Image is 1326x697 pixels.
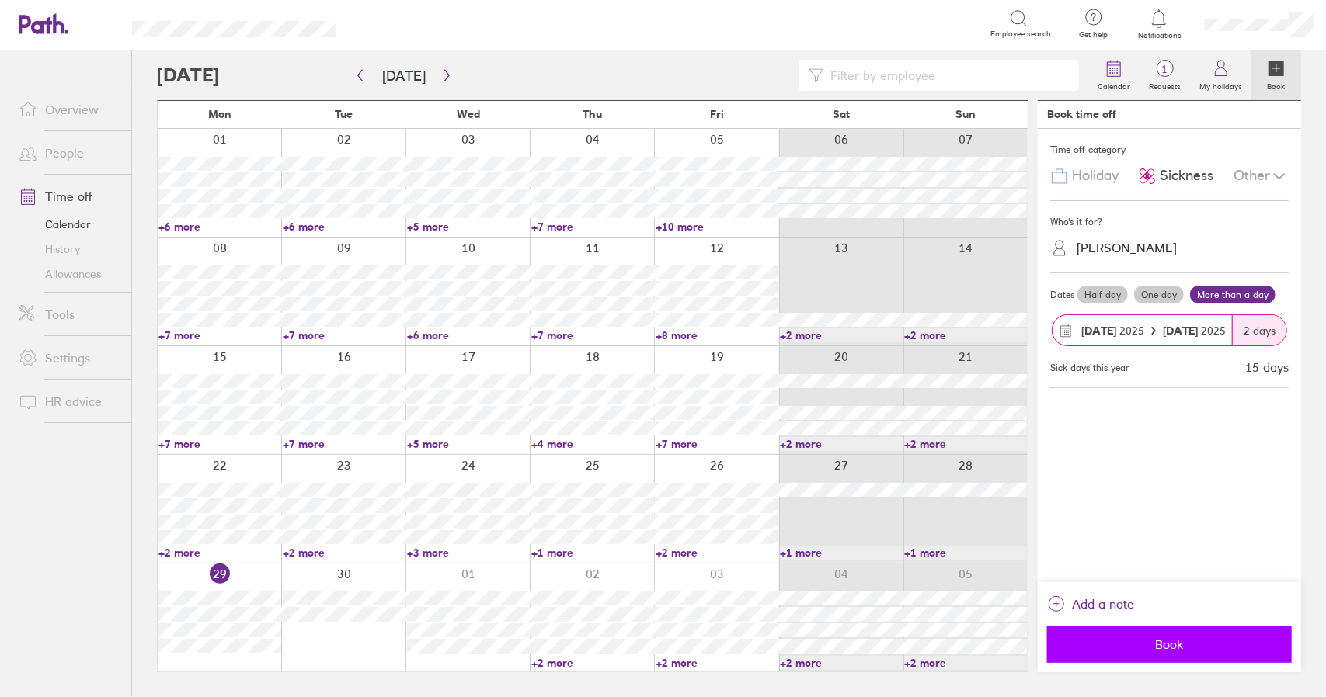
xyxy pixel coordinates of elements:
[457,108,480,120] span: Wed
[531,328,654,342] a: +7 more
[1088,78,1140,92] label: Calendar
[283,546,405,560] a: +2 more
[283,437,405,451] a: +7 more
[833,108,850,120] span: Sat
[656,220,778,234] a: +10 more
[656,656,778,670] a: +2 more
[1072,168,1119,184] span: Holiday
[407,437,530,451] a: +5 more
[824,61,1070,90] input: Filter by employee
[6,137,131,168] a: People
[6,299,131,330] a: Tools
[656,328,778,342] a: +8 more
[1140,78,1190,92] label: Requests
[1050,362,1129,373] div: Sick days this year
[780,328,903,342] a: +2 more
[1077,241,1177,255] div: [PERSON_NAME]
[1077,286,1128,304] label: Half day
[1134,8,1185,40] a: Notifications
[407,546,530,560] a: +3 more
[904,328,1027,342] a: +2 more
[904,656,1027,670] a: +2 more
[1058,637,1281,651] span: Book
[1088,50,1140,100] a: Calendar
[6,94,131,125] a: Overview
[6,212,131,237] a: Calendar
[780,437,903,451] a: +2 more
[1047,626,1292,663] button: Book
[6,342,131,373] a: Settings
[1050,138,1289,161] div: Time off category
[158,546,281,560] a: +2 more
[1190,78,1251,92] label: My holidays
[407,220,530,234] a: +5 more
[531,220,654,234] a: +7 more
[1047,591,1134,616] button: Add a note
[6,262,131,286] a: Allowances
[904,546,1027,560] a: +1 more
[1068,30,1119,40] span: Get help
[283,328,405,342] a: +7 more
[1050,290,1074,300] span: Dates
[335,108,353,120] span: Tue
[1251,50,1301,100] a: Book
[378,16,417,30] div: Search
[1140,63,1190,75] span: 1
[1050,307,1289,354] button: [DATE] 2025[DATE] 20252 days
[1232,315,1286,345] div: 2 days
[1050,210,1289,234] div: Who's it for?
[1134,286,1184,304] label: One day
[1190,286,1276,304] label: More than a day
[1072,591,1134,616] span: Add a note
[780,656,903,670] a: +2 more
[370,63,438,88] button: [DATE]
[158,220,281,234] a: +6 more
[904,437,1027,451] a: +2 more
[407,328,530,342] a: +6 more
[1245,360,1289,374] div: 15 days
[1234,161,1289,191] div: Other
[955,108,976,120] span: Sun
[158,437,281,451] a: +7 more
[1190,50,1251,100] a: My holidays
[283,220,405,234] a: +6 more
[208,108,231,120] span: Mon
[990,29,1051,39] span: Employee search
[1164,324,1202,338] strong: [DATE]
[656,546,778,560] a: +2 more
[710,108,724,120] span: Fri
[6,386,131,417] a: HR advice
[6,237,131,262] a: History
[780,546,903,560] a: +1 more
[1047,108,1116,120] div: Book time off
[1258,78,1295,92] label: Book
[583,108,602,120] span: Thu
[531,546,654,560] a: +1 more
[656,437,778,451] a: +7 more
[1134,31,1185,40] span: Notifications
[1081,324,1144,337] span: 2025
[6,181,131,212] a: Time off
[1164,324,1227,337] span: 2025
[531,656,654,670] a: +2 more
[158,328,281,342] a: +7 more
[1140,50,1190,100] a: 1Requests
[1081,324,1116,338] strong: [DATE]
[531,437,654,451] a: +4 more
[1160,168,1213,184] span: Sickness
